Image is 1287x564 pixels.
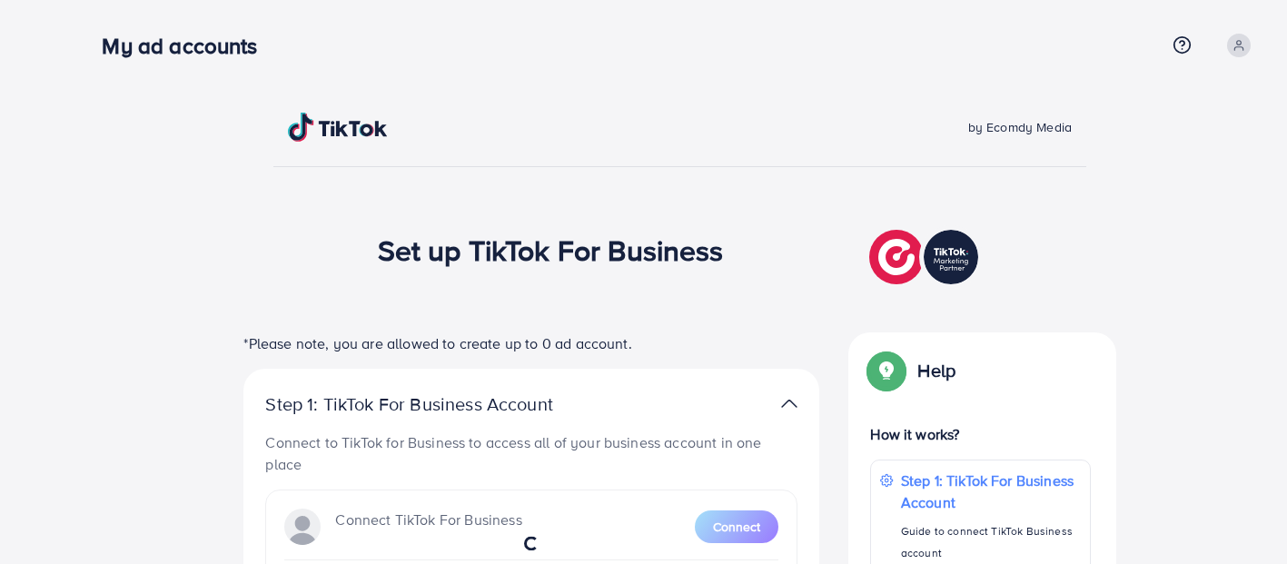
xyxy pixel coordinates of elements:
[243,332,819,354] p: *Please note, you are allowed to create up to 0 ad account.
[869,225,983,289] img: TikTok partner
[288,113,388,142] img: TikTok
[870,354,903,387] img: Popup guide
[265,393,610,415] p: Step 1: TikTok For Business Account
[901,520,1081,564] p: Guide to connect TikTok Business account
[781,391,797,417] img: TikTok partner
[870,423,1090,445] p: How it works?
[378,233,724,267] h1: Set up TikTok For Business
[102,33,272,59] h3: My ad accounts
[968,118,1072,136] span: by Ecomdy Media
[901,470,1081,513] p: Step 1: TikTok For Business Account
[917,360,955,381] p: Help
